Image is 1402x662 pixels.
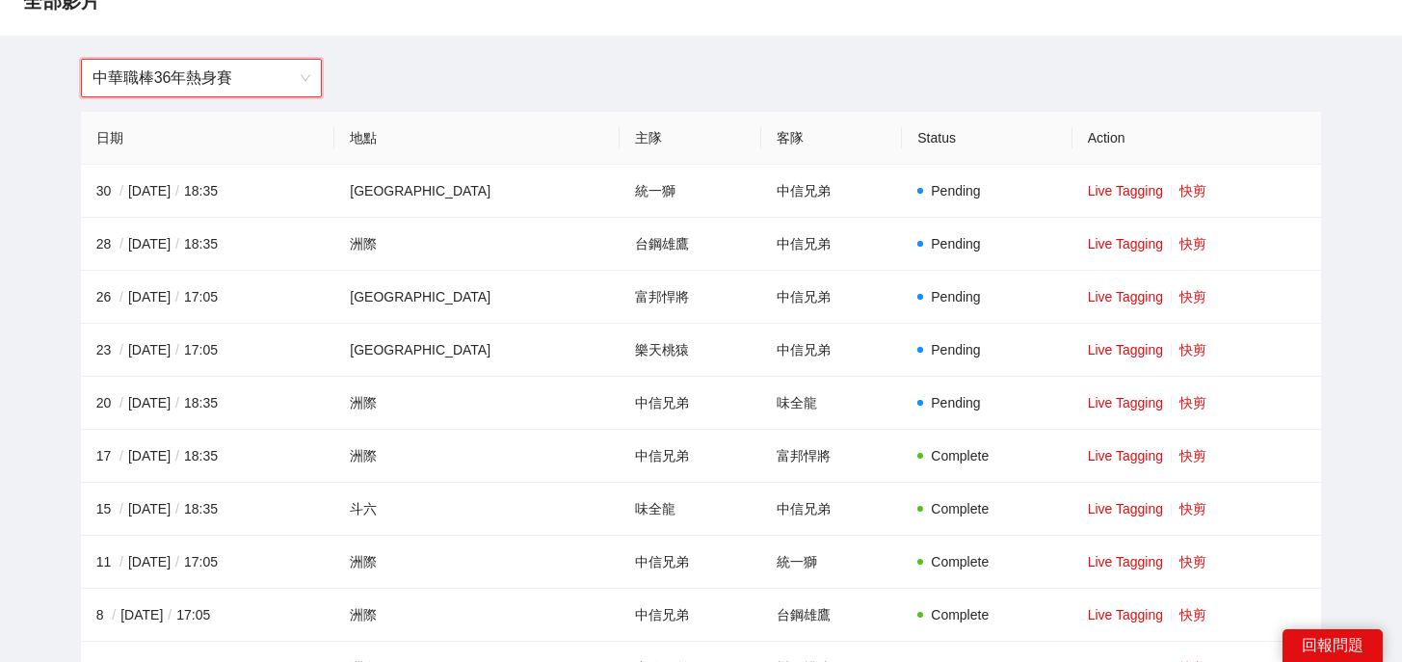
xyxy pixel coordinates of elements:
span: / [171,289,184,305]
a: 快剪 [1179,395,1206,410]
td: 8 [DATE] 17:05 [81,589,335,642]
td: 味全龍 [620,483,761,536]
td: 洲際 [334,589,620,642]
span: / [171,448,184,463]
span: Complete [931,448,989,463]
td: 11 [DATE] 17:05 [81,536,335,589]
a: 快剪 [1179,183,1206,199]
a: Live Tagging [1088,607,1163,622]
span: Pending [931,183,980,199]
td: 中信兄弟 [620,430,761,483]
span: / [171,554,184,569]
span: 中華職棒36年熱身賽 [93,60,310,96]
span: Pending [931,236,980,252]
a: 快剪 [1179,236,1206,252]
span: / [115,448,128,463]
div: 回報問題 [1283,629,1383,662]
td: 台鋼雄鷹 [761,589,903,642]
td: 中信兄弟 [620,589,761,642]
td: 斗六 [334,483,620,536]
td: 台鋼雄鷹 [620,218,761,271]
td: 中信兄弟 [620,536,761,589]
a: 快剪 [1179,342,1206,357]
a: 快剪 [1179,501,1206,516]
td: [GEOGRAPHIC_DATA] [334,324,620,377]
a: Live Tagging [1088,289,1163,305]
td: 洲際 [334,218,620,271]
span: Complete [931,501,989,516]
th: Status [902,112,1071,165]
td: 洲際 [334,430,620,483]
span: / [115,289,128,305]
th: 日期 [81,112,335,165]
a: Live Tagging [1088,395,1163,410]
span: / [163,607,176,622]
a: Live Tagging [1088,554,1163,569]
td: [GEOGRAPHIC_DATA] [334,271,620,324]
span: Pending [931,289,980,305]
span: / [171,342,184,357]
th: 地點 [334,112,620,165]
td: 23 [DATE] 17:05 [81,324,335,377]
td: 味全龍 [761,377,903,430]
span: / [171,395,184,410]
span: Pending [931,342,980,357]
span: Complete [931,554,989,569]
a: Live Tagging [1088,501,1163,516]
td: 26 [DATE] 17:05 [81,271,335,324]
td: 中信兄弟 [761,324,903,377]
th: Action [1072,112,1322,165]
span: / [171,236,184,252]
th: 客隊 [761,112,903,165]
td: 統一獅 [620,165,761,218]
span: Complete [931,607,989,622]
span: / [107,607,120,622]
td: 15 [DATE] 18:35 [81,483,335,536]
a: 快剪 [1179,289,1206,305]
a: Live Tagging [1088,183,1163,199]
td: 富邦悍將 [761,430,903,483]
a: Live Tagging [1088,448,1163,463]
td: 洲際 [334,536,620,589]
a: Live Tagging [1088,236,1163,252]
td: 30 [DATE] 18:35 [81,165,335,218]
span: / [115,236,128,252]
a: 快剪 [1179,448,1206,463]
span: / [115,395,128,410]
td: 中信兄弟 [620,377,761,430]
span: / [115,342,128,357]
td: 28 [DATE] 18:35 [81,218,335,271]
span: / [115,501,128,516]
a: 快剪 [1179,554,1206,569]
td: 中信兄弟 [761,271,903,324]
td: 統一獅 [761,536,903,589]
td: 洲際 [334,377,620,430]
td: 17 [DATE] 18:35 [81,430,335,483]
td: 中信兄弟 [761,165,903,218]
span: / [171,183,184,199]
span: / [115,554,128,569]
td: 中信兄弟 [761,483,903,536]
a: 快剪 [1179,607,1206,622]
td: [GEOGRAPHIC_DATA] [334,165,620,218]
a: Live Tagging [1088,342,1163,357]
td: 富邦悍將 [620,271,761,324]
th: 主隊 [620,112,761,165]
td: 樂天桃猿 [620,324,761,377]
span: / [115,183,128,199]
td: 20 [DATE] 18:35 [81,377,335,430]
span: Pending [931,395,980,410]
span: / [171,501,184,516]
td: 中信兄弟 [761,218,903,271]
